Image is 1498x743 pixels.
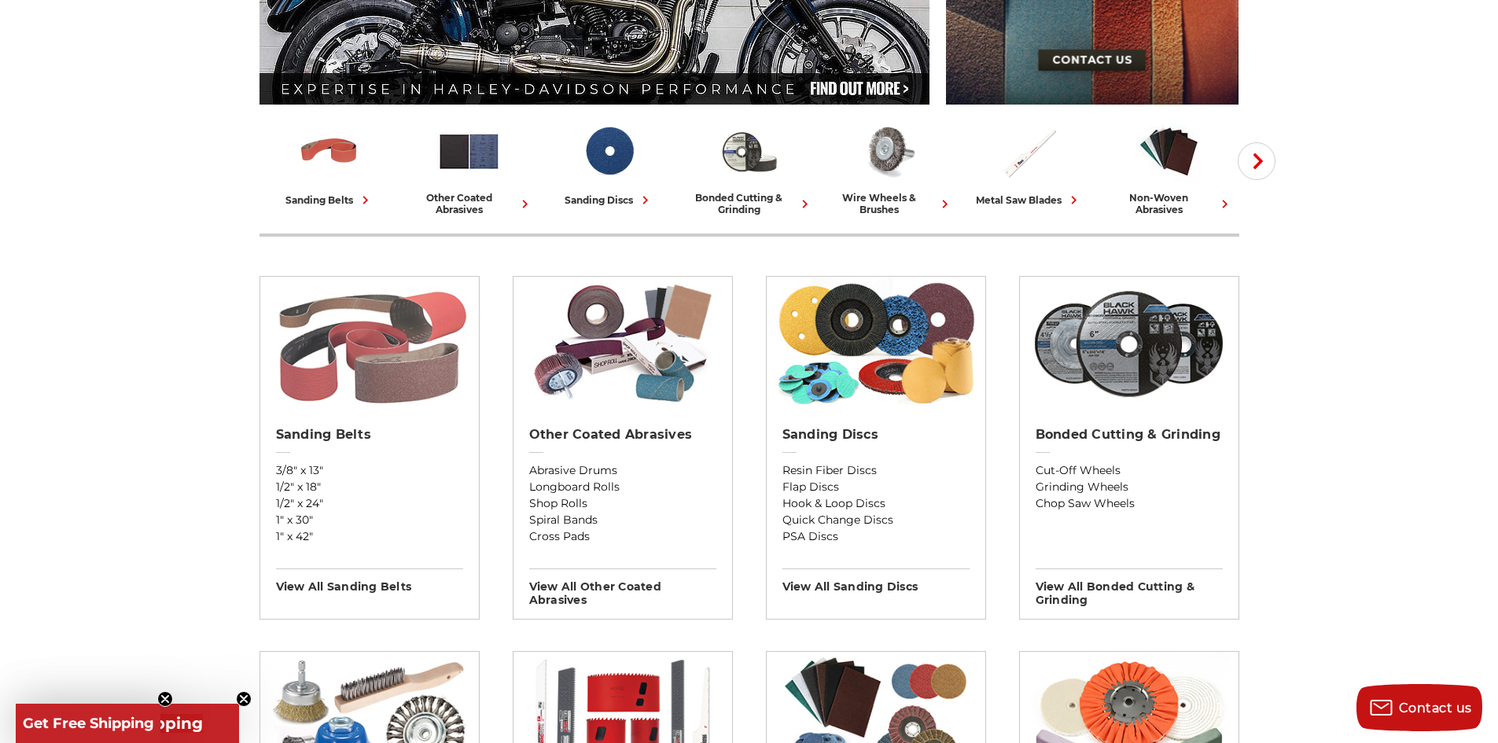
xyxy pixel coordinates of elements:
a: 1/2" x 24" [276,495,463,512]
h2: Sanding Belts [276,427,463,443]
div: Get Free ShippingClose teaser [16,704,160,743]
h2: Bonded Cutting & Grinding [1036,427,1223,443]
a: Chop Saw Wheels [1036,495,1223,512]
span: Get Free Shipping [23,715,154,732]
img: Other Coated Abrasives [436,119,502,184]
div: sanding discs [565,192,653,208]
img: Wire Wheels & Brushes [856,119,922,184]
a: non-woven abrasives [1106,119,1233,215]
a: Cross Pads [529,528,716,545]
a: Resin Fiber Discs [782,462,970,479]
div: Get Free ShippingClose teaser [16,704,239,743]
button: Close teaser [157,691,173,707]
a: Shop Rolls [529,495,716,512]
h3: View All other coated abrasives [529,568,716,607]
img: Sanding Discs [576,119,642,184]
a: Flap Discs [782,479,970,495]
img: Sanding Belts [267,277,471,410]
div: other coated abrasives [406,192,533,215]
a: metal saw blades [966,119,1093,208]
img: Sanding Discs [774,277,977,410]
a: PSA Discs [782,528,970,545]
button: Next [1238,142,1275,180]
img: Sanding Belts [296,119,362,184]
a: other coated abrasives [406,119,533,215]
a: 1" x 42" [276,528,463,545]
img: Non-woven Abrasives [1136,119,1202,184]
a: wire wheels & brushes [826,119,953,215]
a: Abrasive Drums [529,462,716,479]
h3: View All sanding discs [782,568,970,594]
a: Cut-Off Wheels [1036,462,1223,479]
a: Longboard Rolls [529,479,716,495]
a: 1" x 30" [276,512,463,528]
img: Other Coated Abrasives [521,277,724,410]
img: Metal Saw Blades [996,119,1062,184]
button: Contact us [1356,684,1482,731]
a: 1/2" x 18" [276,479,463,495]
div: sanding belts [285,192,374,208]
div: wire wheels & brushes [826,192,953,215]
a: 3/8" x 13" [276,462,463,479]
a: Spiral Bands [529,512,716,528]
a: bonded cutting & grinding [686,119,813,215]
h2: Other Coated Abrasives [529,427,716,443]
img: Bonded Cutting & Grinding [716,119,782,184]
a: Quick Change Discs [782,512,970,528]
a: Grinding Wheels [1036,479,1223,495]
a: sanding discs [546,119,673,208]
a: Hook & Loop Discs [782,495,970,512]
h3: View All sanding belts [276,568,463,594]
span: Contact us [1399,701,1472,715]
h2: Sanding Discs [782,427,970,443]
div: metal saw blades [976,192,1082,208]
div: non-woven abrasives [1106,192,1233,215]
div: bonded cutting & grinding [686,192,813,215]
img: Bonded Cutting & Grinding [1027,277,1231,410]
button: Close teaser [236,691,252,707]
a: sanding belts [266,119,393,208]
h3: View All bonded cutting & grinding [1036,568,1223,607]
